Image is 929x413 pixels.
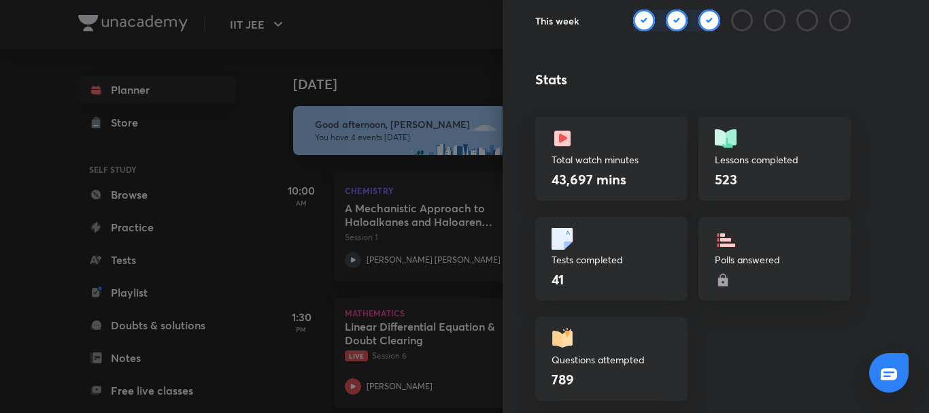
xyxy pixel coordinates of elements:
[715,170,737,188] h4: 523
[633,10,655,31] img: check rounded
[698,10,720,31] img: check rounded
[552,370,574,389] h4: 789
[552,270,564,288] h4: 41
[535,69,851,90] h4: Stats
[535,14,579,28] h6: This week
[715,252,834,267] p: Polls answered
[552,170,626,188] h4: 43,697 mins
[552,252,671,267] p: Tests completed
[552,152,671,167] p: Total watch minutes
[552,352,671,367] p: Questions attempted
[715,152,834,167] p: Lessons completed
[666,10,688,31] img: check rounded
